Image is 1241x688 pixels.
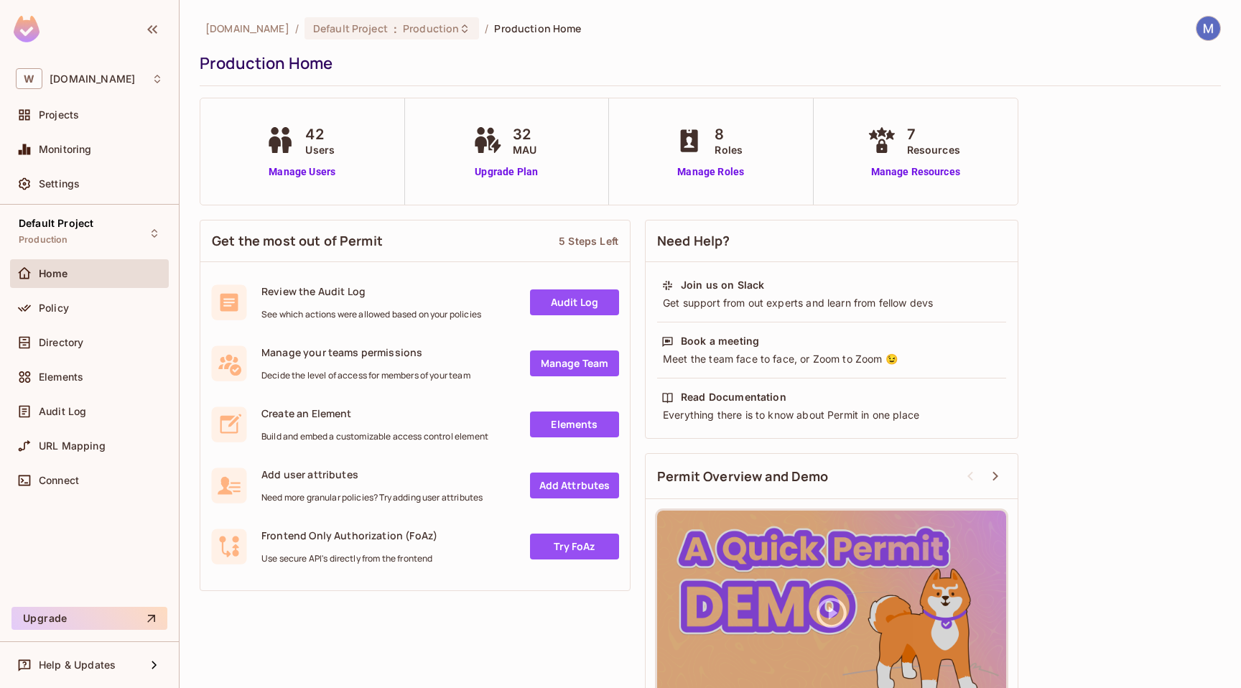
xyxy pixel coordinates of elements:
[261,553,437,564] span: Use secure API's directly from the frontend
[295,22,299,35] li: /
[39,659,116,671] span: Help & Updates
[50,73,135,85] span: Workspace: withpronto.com
[681,334,759,348] div: Book a meeting
[393,23,398,34] span: :
[305,142,335,157] span: Users
[530,534,619,559] a: Try FoAz
[513,142,536,157] span: MAU
[11,607,167,630] button: Upgrade
[1196,17,1220,40] img: Mithilesh Gupta
[200,52,1214,74] div: Production Home
[661,408,1002,422] div: Everything there is to know about Permit in one place
[261,468,483,481] span: Add user attributes
[559,234,618,248] div: 5 Steps Left
[19,234,68,246] span: Production
[261,431,488,442] span: Build and embed a customizable access control element
[39,406,86,417] span: Audit Log
[864,164,967,180] a: Manage Resources
[485,22,488,35] li: /
[530,473,619,498] a: Add Attrbutes
[19,218,93,229] span: Default Project
[513,124,536,145] span: 32
[907,142,960,157] span: Resources
[715,124,743,145] span: 8
[661,296,1002,310] div: Get support from out experts and learn from fellow devs
[530,289,619,315] a: Audit Log
[261,345,470,359] span: Manage your teams permissions
[715,142,743,157] span: Roles
[39,268,68,279] span: Home
[14,16,39,42] img: SReyMgAAAABJRU5ErkJggg==
[39,178,80,190] span: Settings
[39,371,83,383] span: Elements
[39,302,69,314] span: Policy
[661,352,1002,366] div: Meet the team face to face, or Zoom to Zoom 😉
[39,440,106,452] span: URL Mapping
[205,22,289,35] span: the active workspace
[681,390,786,404] div: Read Documentation
[262,164,342,180] a: Manage Users
[16,68,42,89] span: W
[261,370,470,381] span: Decide the level of access for members of your team
[671,164,750,180] a: Manage Roles
[403,22,459,35] span: Production
[261,309,481,320] span: See which actions were allowed based on your policies
[261,406,488,420] span: Create an Element
[530,412,619,437] a: Elements
[530,350,619,376] a: Manage Team
[313,22,388,35] span: Default Project
[261,492,483,503] span: Need more granular policies? Try adding user attributes
[39,144,92,155] span: Monitoring
[212,232,383,250] span: Get the most out of Permit
[305,124,335,145] span: 42
[907,124,960,145] span: 7
[261,529,437,542] span: Frontend Only Authorization (FoAz)
[470,164,544,180] a: Upgrade Plan
[39,109,79,121] span: Projects
[494,22,581,35] span: Production Home
[681,278,764,292] div: Join us on Slack
[261,284,481,298] span: Review the Audit Log
[657,232,730,250] span: Need Help?
[39,337,83,348] span: Directory
[657,468,829,485] span: Permit Overview and Demo
[39,475,79,486] span: Connect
